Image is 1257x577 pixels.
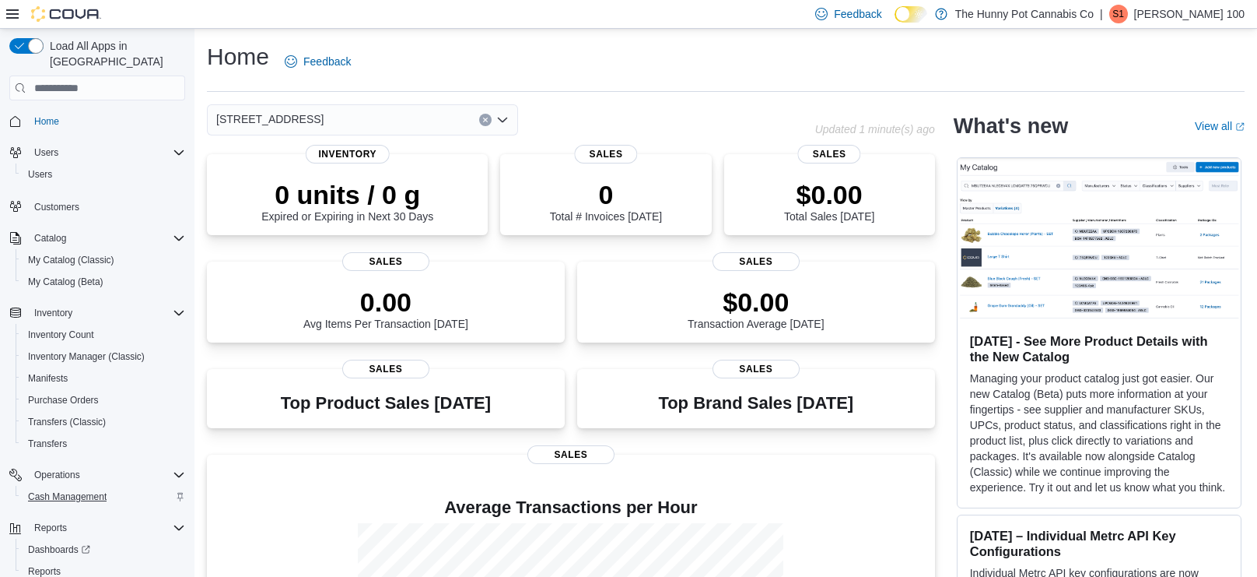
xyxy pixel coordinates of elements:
span: Reports [28,519,185,537]
span: Sales [574,145,637,164]
button: Purchase Orders [16,389,191,411]
h3: [DATE] – Individual Metrc API Key Configurations [970,528,1228,559]
button: Transfers [16,433,191,455]
button: Inventory Count [16,324,191,346]
span: Manifests [28,372,68,385]
span: Feedback [834,6,881,22]
input: Dark Mode [895,6,927,23]
span: Transfers [22,435,185,453]
a: Feedback [278,46,357,77]
button: My Catalog (Classic) [16,249,191,271]
span: Manifests [22,369,185,388]
span: Home [34,115,59,128]
h2: What's new [954,114,1068,139]
button: Home [3,110,191,132]
button: Customers [3,195,191,217]
span: Transfers (Classic) [22,413,185,431]
p: [PERSON_NAME] 100 [1134,5,1245,23]
span: Sales [713,252,800,271]
a: Dashboards [22,540,96,559]
span: My Catalog (Classic) [28,254,114,266]
button: Reports [3,517,191,539]
span: Inventory Count [28,329,94,341]
h4: Average Transactions per Hour [219,498,923,517]
div: Sarah 100 [1109,5,1128,23]
button: Cash Management [16,486,191,508]
div: Transaction Average [DATE] [688,287,825,330]
span: Inventory Count [22,325,185,344]
button: Transfers (Classic) [16,411,191,433]
h3: [DATE] - See More Product Details with the New Catalog [970,333,1228,364]
span: Users [22,165,185,184]
span: [STREET_ADDRESS] [216,110,324,128]
p: 0 units / 0 g [261,179,433,210]
span: Purchase Orders [22,391,185,410]
span: Cash Management [22,487,185,506]
span: Customers [34,201,79,213]
a: Cash Management [22,487,113,506]
p: Managing your product catalog just got easier. Our new Catalog (Beta) puts more information at yo... [970,371,1228,495]
button: Manifests [16,368,191,389]
a: Users [22,165,58,184]
button: Catalog [28,229,72,248]
button: Users [3,142,191,164]
a: My Catalog (Beta) [22,273,110,291]
button: Inventory [3,302,191,324]
span: Sales [342,252,429,271]
span: Dashboards [22,540,185,559]
p: $0.00 [688,287,825,318]
a: Transfers [22,435,73,453]
a: Transfers (Classic) [22,413,112,431]
button: Inventory [28,304,79,322]
span: Users [34,146,58,159]
p: 0 [550,179,662,210]
span: Inventory Manager (Classic) [22,347,185,366]
span: My Catalog (Classic) [22,251,185,269]
button: Catalog [3,227,191,249]
button: Operations [3,464,191,486]
span: Users [28,143,185,162]
span: My Catalog (Beta) [22,273,185,291]
span: Inventory [28,304,185,322]
div: Total Sales [DATE] [784,179,874,223]
span: Catalog [34,232,66,245]
a: Dashboards [16,539,191,561]
span: Purchase Orders [28,394,99,406]
p: $0.00 [784,179,874,210]
span: Users [28,168,52,181]
a: Inventory Manager (Classic) [22,347,151,366]
span: Transfers [28,438,67,450]
span: S1 [1112,5,1124,23]
div: Expired or Expiring in Next 30 Days [261,179,433,223]
p: | [1100,5,1103,23]
div: Total # Invoices [DATE] [550,179,662,223]
span: Operations [28,466,185,484]
p: The Hunny Pot Cannabis Co [955,5,1094,23]
span: Dashboards [28,544,90,556]
button: Operations [28,466,86,484]
span: Sales [797,145,860,164]
button: Users [16,164,191,185]
span: Inventory Manager (Classic) [28,350,145,363]
a: View allExternal link [1195,120,1245,132]
div: Avg Items Per Transaction [DATE] [303,287,468,330]
span: Sales [527,445,614,464]
span: Catalog [28,229,185,248]
span: Inventory [34,307,72,319]
a: Home [28,112,65,131]
a: Purchase Orders [22,391,105,410]
button: Reports [28,519,73,537]
span: Transfers (Classic) [28,416,106,428]
button: Users [28,143,65,162]
span: Inventory [306,145,390,164]
span: Load All Apps in [GEOGRAPHIC_DATA] [44,38,185,69]
button: Inventory Manager (Classic) [16,346,191,368]
span: Feedback [303,54,351,69]
span: My Catalog (Beta) [28,276,103,288]
img: Cova [31,6,101,22]
span: Sales [713,360,800,378]
h3: Top Brand Sales [DATE] [658,394,853,413]
span: Home [28,111,185,131]
button: Open list of options [496,114,509,126]
a: Inventory Count [22,325,100,344]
